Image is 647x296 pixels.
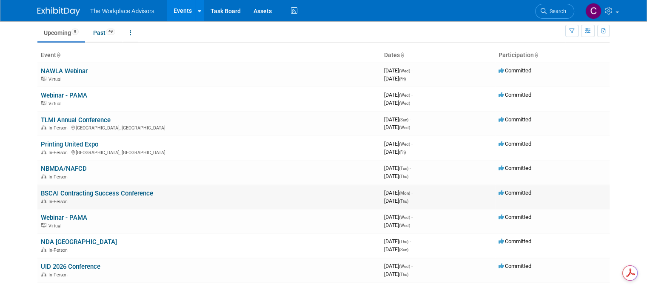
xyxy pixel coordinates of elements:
span: (Wed) [399,264,410,269]
span: [DATE] [384,263,413,269]
span: (Sun) [399,118,408,122]
span: Virtual [48,101,64,106]
span: (Wed) [399,125,410,130]
a: NDA [GEOGRAPHIC_DATA] [41,238,117,246]
span: Committed [499,165,531,171]
span: (Thu) [399,174,408,179]
span: (Wed) [399,142,410,147]
a: Printing United Expo [41,141,98,148]
span: (Wed) [399,223,410,228]
a: UID 2026 Conference [41,263,100,270]
span: In-Person [48,272,70,278]
span: (Thu) [399,239,408,244]
span: In-Person [48,125,70,131]
img: In-Person Event [41,272,46,276]
span: [DATE] [384,116,411,123]
a: TLMI Annual Conference [41,116,111,124]
span: [DATE] [384,190,413,196]
span: Committed [499,214,531,220]
span: [DATE] [384,173,408,179]
a: Past49 [87,25,122,41]
img: Claudia St. John [585,3,601,19]
img: In-Person Event [41,150,46,154]
span: In-Person [48,174,70,180]
span: [DATE] [384,271,408,277]
span: [DATE] [384,67,413,74]
span: [DATE] [384,165,411,171]
th: Event [37,48,381,63]
a: NBMDA/NAFCD [41,165,87,172]
img: Virtual Event [41,223,46,227]
span: (Sun) [399,247,408,252]
img: Virtual Event [41,77,46,81]
th: Participation [495,48,610,63]
span: [DATE] [384,141,413,147]
span: Virtual [48,77,64,82]
div: [GEOGRAPHIC_DATA], [GEOGRAPHIC_DATA] [41,149,377,155]
img: In-Person Event [41,247,46,252]
span: [DATE] [384,92,413,98]
span: [DATE] [384,149,406,155]
span: Committed [499,92,531,98]
span: [DATE] [384,238,411,244]
span: Committed [499,116,531,123]
span: (Fri) [399,150,406,155]
a: Webinar - PAMA [41,92,87,99]
span: - [411,141,413,147]
span: - [411,263,413,269]
span: - [411,214,413,220]
span: (Wed) [399,215,410,220]
span: - [410,238,411,244]
a: Upcoming9 [37,25,85,41]
span: Committed [499,141,531,147]
span: In-Person [48,199,70,204]
div: [GEOGRAPHIC_DATA], [GEOGRAPHIC_DATA] [41,124,377,131]
span: Committed [499,190,531,196]
span: (Wed) [399,101,410,106]
span: (Tue) [399,166,408,171]
span: [DATE] [384,198,408,204]
span: [DATE] [384,124,410,130]
span: In-Person [48,150,70,155]
a: Sort by Start Date [400,52,404,58]
span: (Thu) [399,199,408,204]
span: (Wed) [399,69,410,73]
a: Sort by Participation Type [534,52,538,58]
a: BSCAI Contracting Success Conference [41,190,153,197]
span: [DATE] [384,100,410,106]
span: In-Person [48,247,70,253]
span: [DATE] [384,246,408,253]
a: Webinar - PAMA [41,214,87,221]
span: (Fri) [399,77,406,81]
span: 49 [106,29,115,35]
span: Committed [499,238,531,244]
span: 9 [71,29,79,35]
span: The Workplace Advisors [90,8,154,14]
img: In-Person Event [41,199,46,203]
img: In-Person Event [41,125,46,129]
span: - [411,67,413,74]
span: (Thu) [399,272,408,277]
span: Committed [499,67,531,74]
span: - [410,165,411,171]
span: [DATE] [384,75,406,82]
span: [DATE] [384,214,413,220]
span: - [410,116,411,123]
span: Virtual [48,223,64,229]
span: Search [547,8,566,14]
span: - [411,190,413,196]
img: ExhibitDay [37,7,80,16]
img: In-Person Event [41,174,46,178]
a: NAWLA Webinar [41,67,88,75]
a: Search [535,4,574,19]
img: Virtual Event [41,101,46,105]
th: Dates [381,48,495,63]
span: Committed [499,263,531,269]
span: [DATE] [384,222,410,228]
span: - [411,92,413,98]
span: (Mon) [399,191,410,195]
a: Sort by Event Name [56,52,60,58]
span: (Wed) [399,93,410,98]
